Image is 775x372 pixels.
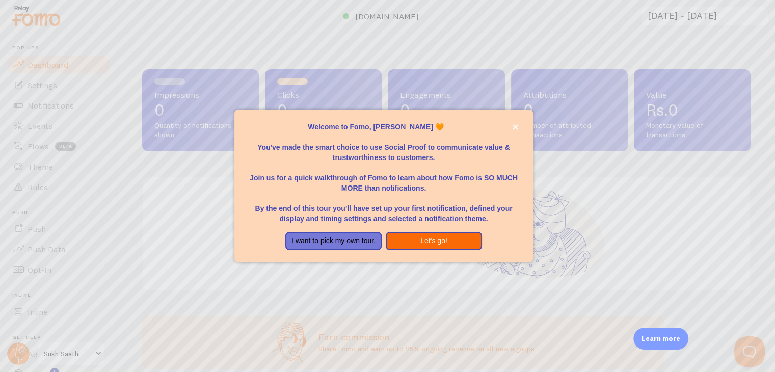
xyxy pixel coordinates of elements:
[247,122,521,132] p: Welcome to Fomo, [PERSON_NAME] 🧡
[642,334,680,343] p: Learn more
[234,110,533,262] div: Welcome to Fomo, Ajay Yadav 🧡You&amp;#39;ve made the smart choice to use Social Proof to communic...
[386,232,482,250] button: Let's go!
[510,122,521,132] button: close,
[247,193,521,224] p: By the end of this tour you'll have set up your first notification, defined your display and timi...
[285,232,382,250] button: I want to pick my own tour.
[247,132,521,163] p: You've made the smart choice to use Social Proof to communicate value & trustworthiness to custom...
[633,328,688,350] div: Learn more
[247,163,521,193] p: Join us for a quick walkthrough of Fomo to learn about how Fomo is SO MUCH MORE than notifications.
